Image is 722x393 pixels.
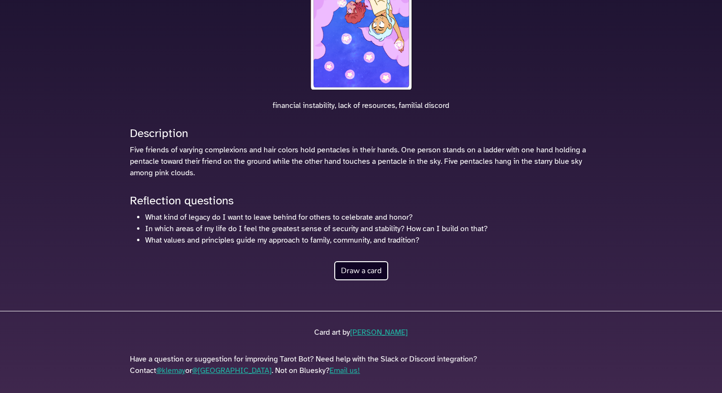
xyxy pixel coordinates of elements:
[334,261,388,280] button: Draw a card
[130,127,592,140] h4: Description
[145,212,592,223] li: What kind of legacy do I want to leave behind for others to celebrate and honor?
[130,353,592,376] p: Have a question or suggestion for improving Tarot Bot? Need help with the Slack or Discord integr...
[192,366,272,375] a: @[GEOGRAPHIC_DATA]
[145,234,592,246] li: What values and principles guide my approach to family, community, and tradition?
[350,328,408,337] a: [PERSON_NAME]
[130,194,592,208] h4: Reflection questions
[124,100,598,111] p: financial instability, lack of resources, familial discord
[145,223,592,234] li: In which areas of my life do I feel the greatest sense of security and stability? How can I build...
[156,366,185,375] a: @klemay
[130,144,592,179] p: Five friends of varying complexions and hair colors hold pentacles in their hands. One person sta...
[130,327,592,338] p: Card art by
[329,366,360,375] a: Email us!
